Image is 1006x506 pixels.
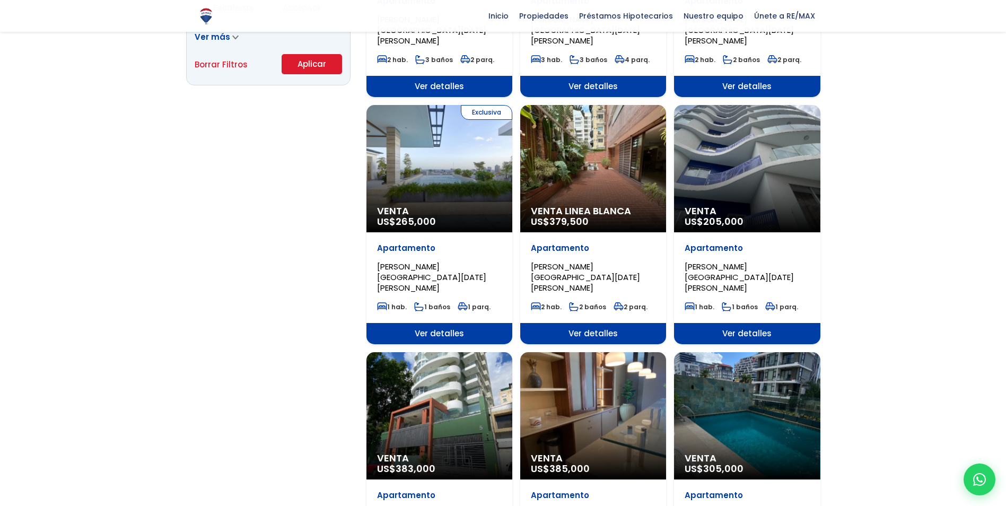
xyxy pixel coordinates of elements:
[685,302,714,311] span: 1 hab.
[531,462,590,475] span: US$
[366,105,512,344] a: Exclusiva Venta US$265,000 Apartamento [PERSON_NAME][GEOGRAPHIC_DATA][DATE][PERSON_NAME] 1 hab. 1...
[549,462,590,475] span: 385,000
[685,462,743,475] span: US$
[531,453,655,464] span: Venta
[723,55,760,64] span: 2 baños
[531,490,655,501] p: Apartamento
[531,302,562,311] span: 2 hab.
[520,105,666,344] a: Venta Linea Blanca US$379,500 Apartamento [PERSON_NAME][GEOGRAPHIC_DATA][DATE][PERSON_NAME] 2 hab...
[396,462,435,475] span: 383,000
[574,8,678,24] span: Préstamos Hipotecarios
[282,54,342,74] button: Aplicar
[765,302,798,311] span: 1 parq.
[531,215,589,228] span: US$
[520,76,666,97] span: Ver detalles
[377,206,502,216] span: Venta
[569,302,606,311] span: 2 baños
[685,55,715,64] span: 2 hab.
[195,31,239,42] a: Ver más
[460,55,494,64] span: 2 parq.
[195,58,248,71] a: Borrar Filtros
[531,55,562,64] span: 3 hab.
[685,453,809,464] span: Venta
[461,105,512,120] span: Exclusiva
[614,302,648,311] span: 2 parq.
[377,215,436,228] span: US$
[685,490,809,501] p: Apartamento
[377,55,408,64] span: 2 hab.
[531,261,640,293] span: [PERSON_NAME][GEOGRAPHIC_DATA][DATE][PERSON_NAME]
[377,462,435,475] span: US$
[722,302,758,311] span: 1 baños
[520,323,666,344] span: Ver detalles
[678,8,749,24] span: Nuestro equipo
[549,215,589,228] span: 379,500
[377,302,407,311] span: 1 hab.
[415,55,453,64] span: 3 baños
[396,215,436,228] span: 265,000
[615,55,650,64] span: 4 parq.
[531,243,655,254] p: Apartamento
[377,243,502,254] p: Apartamento
[674,76,820,97] span: Ver detalles
[458,302,491,311] span: 1 parq.
[197,7,215,25] img: Logo de REMAX
[685,206,809,216] span: Venta
[531,206,655,216] span: Venta Linea Blanca
[703,215,743,228] span: 205,000
[703,462,743,475] span: 305,000
[483,8,514,24] span: Inicio
[674,105,820,344] a: Venta US$205,000 Apartamento [PERSON_NAME][GEOGRAPHIC_DATA][DATE][PERSON_NAME] 1 hab. 1 baños 1 p...
[195,31,230,42] span: Ver más
[377,453,502,464] span: Venta
[377,261,486,293] span: [PERSON_NAME][GEOGRAPHIC_DATA][DATE][PERSON_NAME]
[514,8,574,24] span: Propiedades
[366,323,512,344] span: Ver detalles
[749,8,820,24] span: Únete a RE/MAX
[685,243,809,254] p: Apartamento
[377,490,502,501] p: Apartamento
[674,323,820,344] span: Ver detalles
[414,302,450,311] span: 1 baños
[685,215,743,228] span: US$
[767,55,801,64] span: 2 parq.
[685,261,794,293] span: [PERSON_NAME][GEOGRAPHIC_DATA][DATE][PERSON_NAME]
[570,55,607,64] span: 3 baños
[366,76,512,97] span: Ver detalles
